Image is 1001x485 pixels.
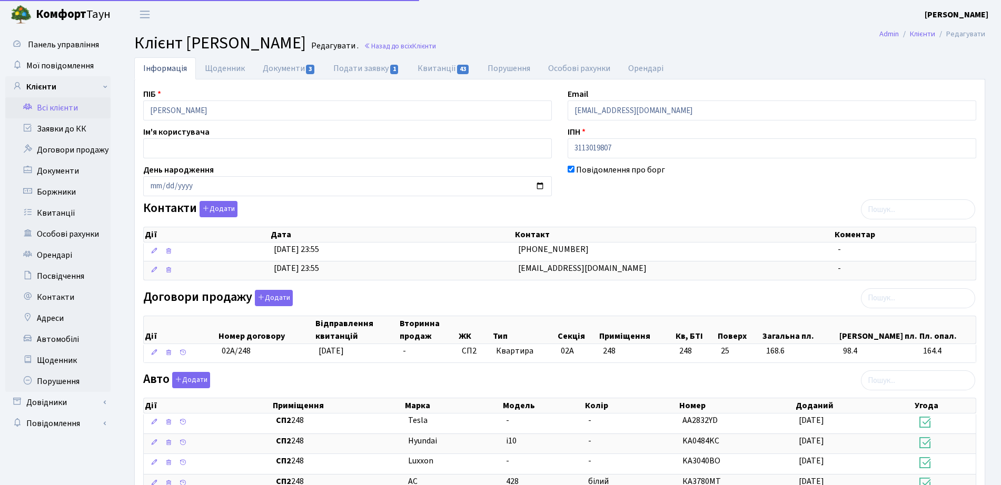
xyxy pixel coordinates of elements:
span: - [403,345,406,357]
span: Клієнт [PERSON_NAME] [134,31,306,55]
th: Контакт [514,227,834,242]
span: Luxxon [408,455,433,467]
span: [DATE] [799,435,824,447]
span: Клієнти [412,41,436,51]
th: Дата [270,227,514,242]
a: Щоденник [196,57,254,79]
a: Повідомлення [5,413,111,434]
th: [PERSON_NAME] пл. [838,316,918,343]
span: [DATE] [799,415,824,426]
span: 248 [603,345,616,357]
a: Адреси [5,308,111,329]
b: СП2 [276,415,291,426]
button: Контакти [200,201,237,217]
span: 02А/248 [222,345,251,357]
a: Інформація [134,57,196,79]
span: [PHONE_NUMBER] [518,244,589,255]
button: Договори продажу [255,290,293,306]
b: [PERSON_NAME] [925,9,988,21]
span: Таун [36,6,111,24]
span: KA3040BO [682,455,720,467]
span: Квартира [496,345,553,357]
span: [EMAIL_ADDRESS][DOMAIN_NAME] [518,262,647,274]
span: 248 [276,435,400,447]
th: Номер договору [217,316,314,343]
span: 02А [561,345,574,357]
button: Авто [172,372,210,388]
span: 3 [306,65,314,74]
span: 25 [721,345,757,357]
a: Назад до всіхКлієнти [364,41,436,51]
input: Пошук... [861,199,975,219]
th: Вторинна продаж [399,316,458,343]
a: Контакти [5,287,111,308]
th: ЖК [458,316,491,343]
b: Комфорт [36,6,86,23]
span: KA0484KC [682,435,719,447]
label: Ім'я користувача [143,126,210,138]
span: 248 [679,345,713,357]
th: Поверх [717,316,761,343]
label: День народження [143,164,214,176]
a: Посвідчення [5,266,111,287]
a: Порушення [5,371,111,392]
th: Дії [144,227,270,242]
a: Документи [5,160,111,181]
th: Приміщення [272,398,404,413]
th: Модель [502,398,584,413]
label: Контакти [143,201,237,217]
a: Боржники [5,181,111,203]
th: Доданий [795,398,914,413]
label: Повідомлення про борг [576,164,665,176]
th: Номер [678,398,795,413]
a: Особові рахунки [539,57,619,79]
label: Авто [143,372,210,388]
span: - [506,455,509,467]
th: Кв, БТІ [675,316,717,343]
a: Орендарі [619,57,672,79]
span: 248 [276,415,400,427]
label: Email [568,88,588,100]
label: Договори продажу [143,290,293,306]
a: Заявки до КК [5,118,111,139]
th: Секція [557,316,598,343]
a: Квитанції [409,57,479,79]
a: Додати [170,370,210,389]
button: Переключити навігацію [132,6,158,23]
span: [DATE] [799,455,824,467]
th: Коментар [834,227,976,242]
th: Дії [144,316,217,343]
img: logo.png [11,4,32,25]
span: Панель управління [28,39,99,50]
a: Додати [252,288,293,306]
a: Особові рахунки [5,224,111,245]
th: Колір [584,398,678,413]
nav: breadcrumb [864,23,1001,45]
span: i10 [506,435,517,447]
span: - [506,415,509,426]
span: СП2 [462,345,488,357]
a: Мої повідомлення [5,55,111,76]
span: [DATE] 23:55 [274,244,319,255]
th: Приміщення [598,316,675,343]
span: - [588,415,591,426]
a: Документи [254,57,324,79]
a: Панель управління [5,34,111,55]
a: Орендарі [5,245,111,266]
a: Додати [197,199,237,218]
span: 248 [276,455,400,467]
span: - [588,455,591,467]
a: [PERSON_NAME] [925,8,988,21]
span: 164.4 [923,345,972,357]
a: Всі клієнти [5,97,111,118]
label: ПІБ [143,88,161,100]
th: Дії [144,398,272,413]
label: ІПН [568,126,586,138]
a: Довідники [5,392,111,413]
th: Марка [404,398,502,413]
span: 98.4 [843,345,915,357]
th: Тип [492,316,557,343]
span: - [838,244,841,255]
span: Tesla [408,415,428,426]
a: Подати заявку [324,57,408,79]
